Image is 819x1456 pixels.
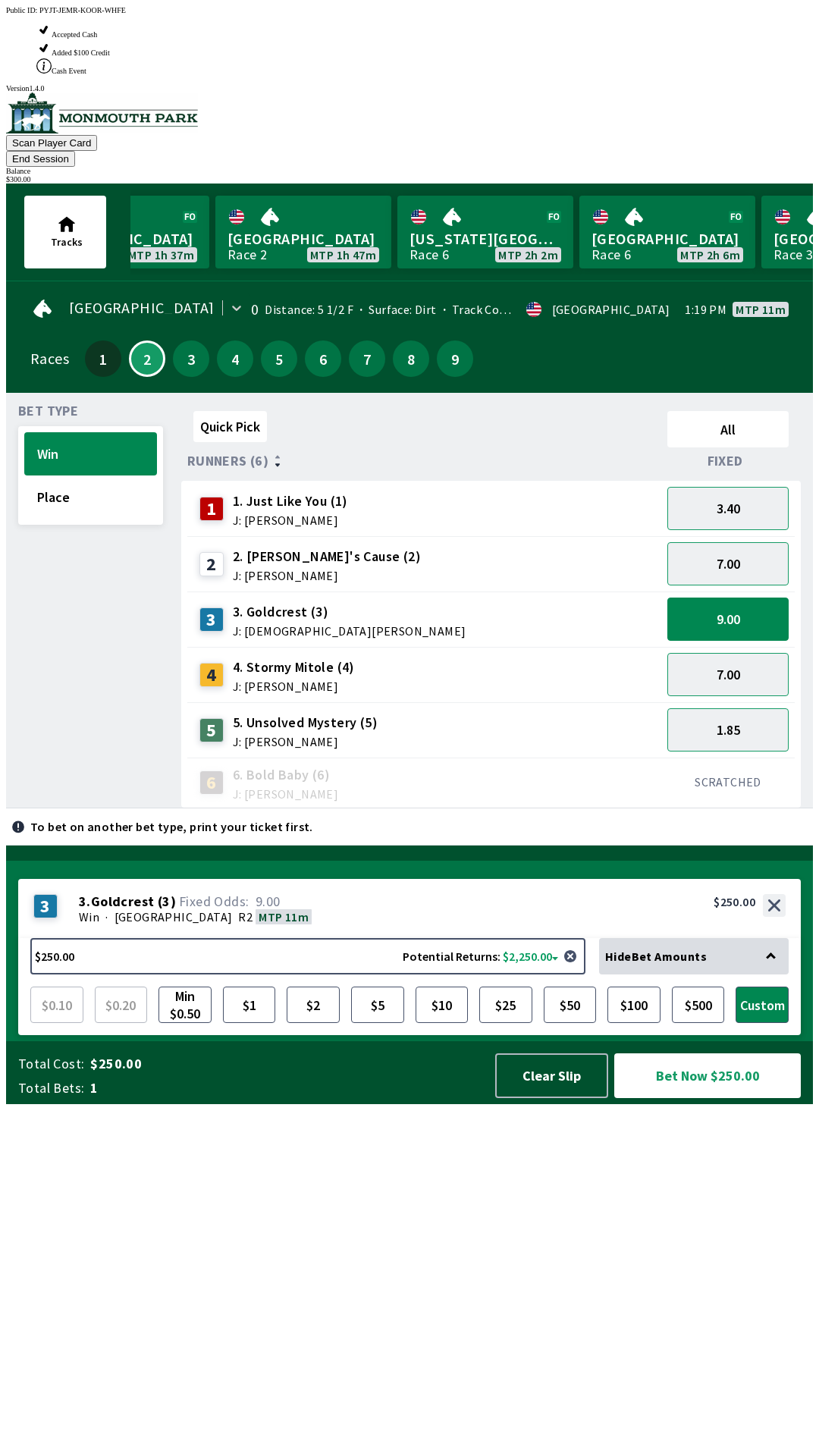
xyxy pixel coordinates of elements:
span: J: [PERSON_NAME] [233,514,348,526]
span: Surface: Dirt [353,302,437,317]
button: Quick Pick [193,411,267,442]
div: 5 [199,718,224,742]
p: To bet on another bet type, print your ticket first. [30,821,313,833]
span: Custom [739,990,785,1019]
span: Min $0.50 [162,990,208,1019]
button: 3.40 [667,487,789,530]
button: Win [24,432,157,475]
span: Track Condition: Firm [437,302,570,317]
div: Runners (6) [187,453,661,469]
a: [GEOGRAPHIC_DATA]Race 2MTP 1h 47m [215,196,391,268]
span: 4. Stormy Mitole (4) [233,657,355,677]
div: Race 6 [409,249,449,261]
button: 9.00 [667,598,789,641]
div: $ 300.00 [6,175,813,184]
div: 1 [199,497,224,521]
span: Place [37,488,144,506]
button: $2 [287,987,340,1023]
span: Bet Now $250.00 [627,1066,788,1085]
a: [GEOGRAPHIC_DATA]Race 6MTP 2h 6m [579,196,755,268]
button: 7 [349,340,385,377]
span: 5. Unsolved Mystery (5) [233,713,378,733]
span: PYJT-JEMR-KOOR-WHFE [39,6,126,14]
span: $500 [676,990,721,1019]
button: 5 [261,340,297,377]
span: 7 [353,353,381,364]
span: 3. Goldcrest (3) [233,602,466,622]
span: Fixed [708,455,743,467]
span: 7.00 [717,555,740,573]
button: $250.00Potential Returns: $2,250.00 [30,938,585,974]
button: Min $0.50 [158,987,212,1023]
span: Quick Pick [200,418,260,435]
div: Version 1.4.0 [6,84,813,93]
span: Distance: 5 1/2 F [265,302,353,317]
span: 8 [397,353,425,364]
img: venue logo [6,93,198,133]
button: 7.00 [667,653,789,696]
span: 6 [309,353,337,364]
button: $50 [544,987,597,1023]
div: $250.00 [714,894,755,909]
span: MTP 1h 37m [128,249,194,261]
div: SCRATCHED [667,774,789,789]
button: 4 [217,340,253,377]
span: R2 [238,909,253,924]
div: Fixed [661,453,795,469]
button: 8 [393,340,429,377]
span: 4 [221,353,249,364]
div: 2 [199,552,224,576]
span: MTP 11m [736,303,786,315]
span: MTP 1h 47m [310,249,376,261]
button: 1.85 [667,708,789,752]
span: 3 . [79,894,91,909]
span: 9.00 [717,610,740,628]
div: Balance [6,167,813,175]
span: $100 [611,990,657,1019]
span: $1 [227,990,272,1019]
span: $10 [419,990,465,1019]
button: Custom [736,987,789,1023]
div: 0 [251,303,259,315]
button: 9 [437,340,473,377]
span: 9 [441,353,469,364]
span: MTP 2h 6m [680,249,740,261]
span: 9.00 [256,893,281,910]
span: · [105,909,108,924]
span: Bet Type [18,405,78,417]
span: J: [PERSON_NAME] [233,570,421,582]
span: Total Cost: [18,1055,84,1073]
span: J: [DEMOGRAPHIC_DATA][PERSON_NAME] [233,625,466,637]
span: $50 [548,990,593,1019]
button: $1 [223,987,276,1023]
div: Public ID: [6,6,813,14]
button: $500 [672,987,725,1023]
button: $25 [479,987,532,1023]
div: Race 6 [591,249,631,261]
div: 6 [199,770,224,795]
span: Total Bets: [18,1079,84,1097]
div: Races [30,353,69,365]
span: J: [PERSON_NAME] [233,680,355,692]
span: All [674,421,782,438]
span: $25 [483,990,529,1019]
button: All [667,411,789,447]
div: 4 [199,663,224,687]
div: [GEOGRAPHIC_DATA] [552,303,670,315]
span: Win [37,445,144,463]
button: Scan Player Card [6,135,97,151]
span: 1.85 [717,721,740,739]
a: [US_STATE][GEOGRAPHIC_DATA]Race 6MTP 2h 2m [397,196,573,268]
button: 1 [85,340,121,377]
span: Goldcrest [91,894,155,909]
span: 5 [265,353,293,364]
span: Runners (6) [187,455,268,467]
button: Bet Now $250.00 [614,1053,801,1098]
div: 3 [199,607,224,632]
span: 7.00 [717,666,740,683]
button: 6 [305,340,341,377]
span: Win [79,909,99,924]
button: 2 [129,340,165,377]
span: $250.00 [90,1055,481,1073]
span: MTP 2h 2m [498,249,558,261]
